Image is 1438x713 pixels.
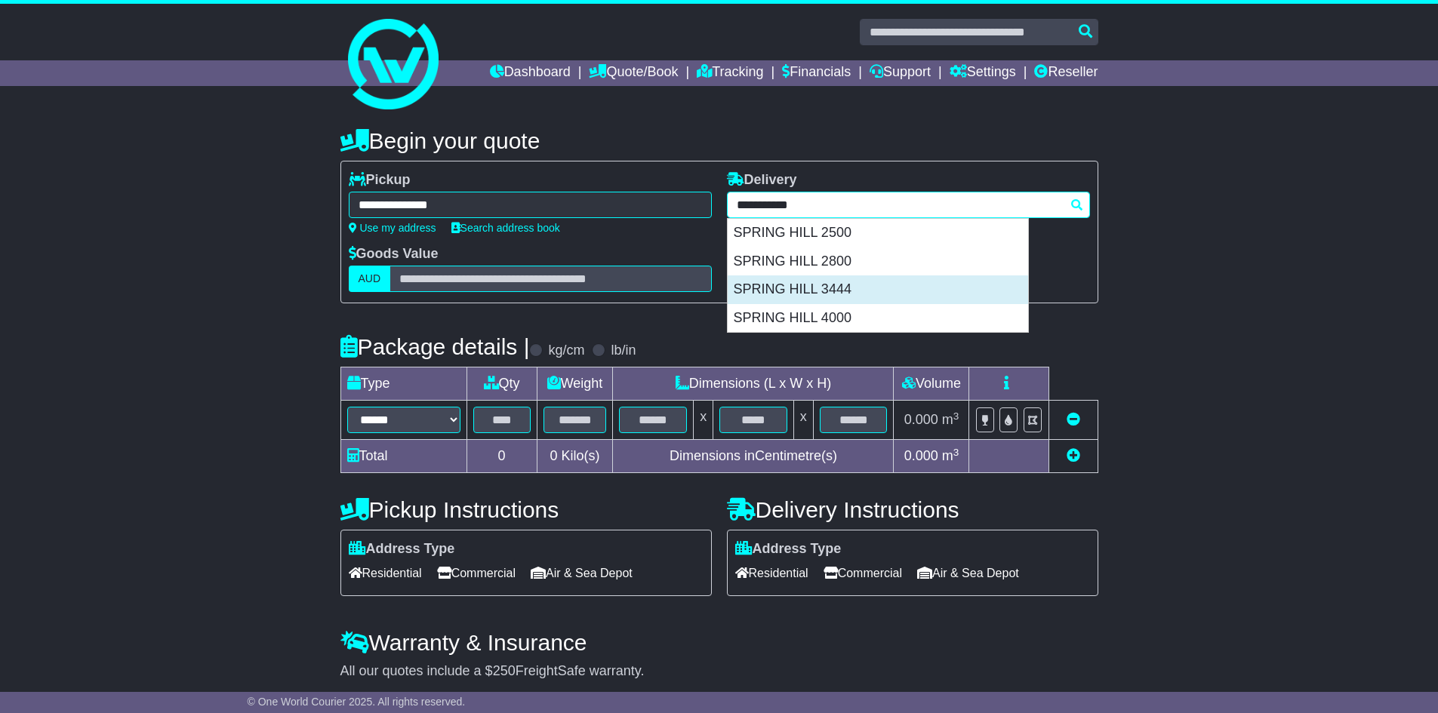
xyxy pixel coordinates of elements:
span: Air & Sea Depot [917,561,1019,585]
label: Delivery [727,172,797,189]
td: Total [340,440,467,473]
label: Address Type [349,541,455,558]
a: Quote/Book [589,60,678,86]
td: 0 [467,440,537,473]
span: © One World Courier 2025. All rights reserved. [248,696,466,708]
td: Dimensions (L x W x H) [613,367,894,401]
label: Goods Value [349,246,439,263]
div: SPRING HILL 2800 [728,247,1028,276]
label: AUD [349,266,391,292]
label: lb/in [611,343,636,359]
label: Pickup [349,172,411,189]
label: kg/cm [548,343,584,359]
span: 0.000 [904,412,938,427]
span: m [942,448,959,463]
div: SPRING HILL 3444 [728,275,1028,304]
span: 0.000 [904,448,938,463]
td: Qty [467,367,537,401]
td: x [694,401,713,440]
div: All our quotes include a $ FreightSafe warranty. [340,663,1098,680]
td: x [793,401,813,440]
div: SPRING HILL 4000 [728,304,1028,333]
span: Residential [735,561,808,585]
span: Commercial [824,561,902,585]
span: 250 [493,663,516,678]
span: Commercial [437,561,516,585]
a: Search address book [451,222,560,234]
a: Financials [782,60,851,86]
td: Volume [894,367,969,401]
td: Type [340,367,467,401]
sup: 3 [953,410,959,422]
typeahead: Please provide city [727,192,1090,218]
span: 0 [550,448,557,463]
td: Weight [537,367,613,401]
label: Address Type [735,541,842,558]
td: Kilo(s) [537,440,613,473]
a: Reseller [1034,60,1098,86]
span: Residential [349,561,422,585]
a: Remove this item [1067,412,1080,427]
div: SPRING HILL 2500 [728,219,1028,247]
h4: Delivery Instructions [727,497,1098,522]
h4: Pickup Instructions [340,497,712,522]
h4: Warranty & Insurance [340,630,1098,655]
a: Support [870,60,931,86]
span: Air & Sea Depot [531,561,633,585]
sup: 3 [953,447,959,458]
a: Add new item [1067,448,1080,463]
a: Use my address [349,222,436,234]
h4: Package details | [340,334,530,359]
span: m [942,412,959,427]
a: Tracking [697,60,763,86]
td: Dimensions in Centimetre(s) [613,440,894,473]
h4: Begin your quote [340,128,1098,153]
a: Settings [950,60,1016,86]
a: Dashboard [490,60,571,86]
